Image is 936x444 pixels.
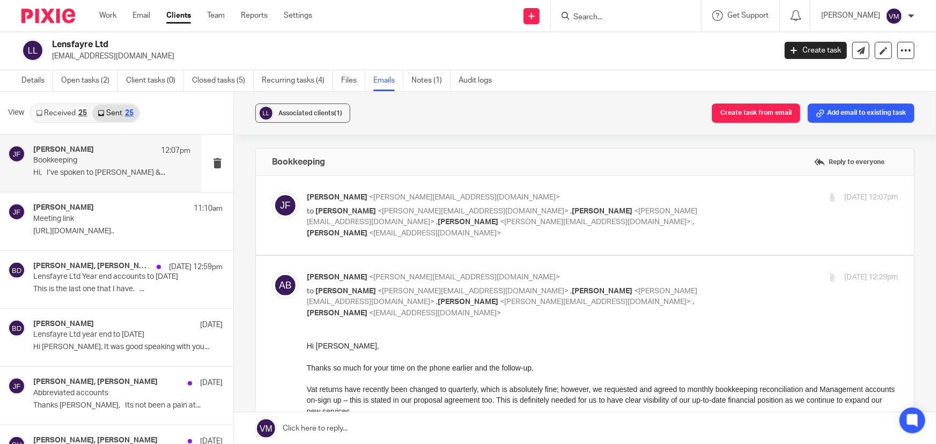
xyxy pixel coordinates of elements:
[4,263,131,305] img: emails
[194,203,223,214] p: 11:10am
[241,10,268,21] a: Reports
[808,103,915,123] button: Add email to existing task
[21,39,44,62] img: svg%3E
[8,203,25,220] img: svg%3E
[411,70,451,91] a: Notes (1)
[125,109,134,117] div: 25
[572,13,669,23] input: Search
[438,298,498,306] span: [PERSON_NAME]
[33,401,223,410] p: Thanks [PERSON_NAME], Its not been a pain at...
[255,103,350,123] button: Associated clients(1)
[8,262,25,279] img: svg%3E
[307,273,367,281] span: [PERSON_NAME]
[307,287,314,295] span: to
[341,70,365,91] a: Files
[369,230,501,237] span: <[EMAIL_ADDRESS][DOMAIN_NAME]>
[262,70,333,91] a: Recurring tasks (4)
[33,145,94,154] h4: [PERSON_NAME]
[33,272,185,282] p: Lensfayre Ltd Year end accounts to [DATE]
[61,70,118,91] a: Open tasks (2)
[369,309,501,317] span: <[EMAIL_ADDRESS][DOMAIN_NAME]>
[33,330,185,339] p: Lensfayre Ltd year end to [DATE]
[33,343,223,352] p: Hi [PERSON_NAME], It was good speaking with you...
[369,273,560,281] span: <[PERSON_NAME][EMAIL_ADDRESS][DOMAIN_NAME]>
[4,191,305,214] span: Unit [GEOGRAPHIC_DATA] Avenue B [GEOGRAPHIC_DATA] NG1 1DU
[33,389,185,398] p: Abbreviated accounts
[459,70,500,91] a: Audit logs
[4,226,130,237] span: [DOMAIN_NAME]
[570,208,572,215] span: ,
[4,241,48,253] span: Facebook
[712,103,800,123] button: Create task from email
[200,378,223,388] p: [DATE]
[812,154,887,170] label: Reply to everyone
[369,194,560,201] span: <[PERSON_NAME][EMAIL_ADDRESS][DOMAIN_NAME]>
[500,218,691,226] span: <[PERSON_NAME][EMAIL_ADDRESS][DOMAIN_NAME]>
[844,272,898,283] p: [DATE] 12:29pm
[307,194,367,201] span: [PERSON_NAME]
[56,241,101,253] span: Instagram
[572,287,632,295] span: [PERSON_NAME]
[272,192,299,219] img: svg%3E
[692,298,694,306] span: ,
[33,214,185,224] p: Meeting link
[4,169,256,181] a: [PERSON_NAME][EMAIL_ADDRESS][DOMAIN_NAME]
[161,145,190,156] p: 12:07pm
[500,298,691,306] span: <[PERSON_NAME][EMAIL_ADDRESS][DOMAIN_NAME]>
[272,157,325,167] h4: Bookkeeping
[4,153,124,169] span: [PERSON_NAME]
[33,378,158,387] h4: [PERSON_NAME], [PERSON_NAME]
[692,218,694,226] span: ,
[378,287,569,295] span: <[PERSON_NAME][EMAIL_ADDRESS][DOMAIN_NAME]>
[8,378,25,395] img: svg%3E
[334,110,342,116] span: (1)
[33,156,159,165] p: Bookkeeping
[200,320,223,330] p: [DATE]
[436,218,438,226] span: ,
[572,208,632,215] span: [PERSON_NAME]
[169,262,223,272] p: [DATE] 12:59pm
[192,70,254,91] a: Closed tasks (5)
[315,208,376,215] span: [PERSON_NAME]
[4,228,130,236] a: [DOMAIN_NAME]
[31,105,92,122] a: Received25
[4,243,48,252] a: Facebook
[52,51,769,62] p: [EMAIL_ADDRESS][DOMAIN_NAME]
[132,10,150,21] a: Email
[282,191,284,203] span: |
[307,230,367,237] span: [PERSON_NAME]
[207,10,225,21] a: Team
[727,12,769,19] span: Get Support
[272,272,299,299] img: svg%3E
[33,203,94,212] h4: [PERSON_NAME]
[33,227,223,236] p: [URL][DOMAIN_NAME]..
[284,10,312,21] a: Settings
[166,10,191,21] a: Clients
[8,107,24,119] span: View
[52,39,625,50] h2: Lensfayre Ltd
[438,218,498,226] span: [PERSON_NAME]
[92,105,138,122] a: Sent25
[56,243,101,252] a: Instagram
[436,298,438,306] span: ,
[50,241,53,253] span: |
[33,285,223,294] p: This is the last one that I have. ...
[785,42,847,59] a: Create task
[129,191,131,203] span: |
[33,168,190,177] p: Hi, I’ve spoken to [PERSON_NAME] &...
[278,110,342,116] span: Associated clients
[21,70,53,91] a: Details
[886,8,903,25] img: svg%3E
[175,191,178,203] span: |
[307,208,314,215] span: to
[33,262,151,271] h4: [PERSON_NAME], [PERSON_NAME], Me, [PERSON_NAME], [PERSON_NAME]
[315,287,376,295] span: [PERSON_NAME]
[21,9,75,23] img: Pixie
[373,70,403,91] a: Emails
[78,109,87,117] div: 25
[99,10,116,21] a: Work
[258,105,274,121] img: svg%3E
[378,208,569,215] span: <[PERSON_NAME][EMAIL_ADDRESS][DOMAIN_NAME]>
[8,320,25,337] img: svg%3E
